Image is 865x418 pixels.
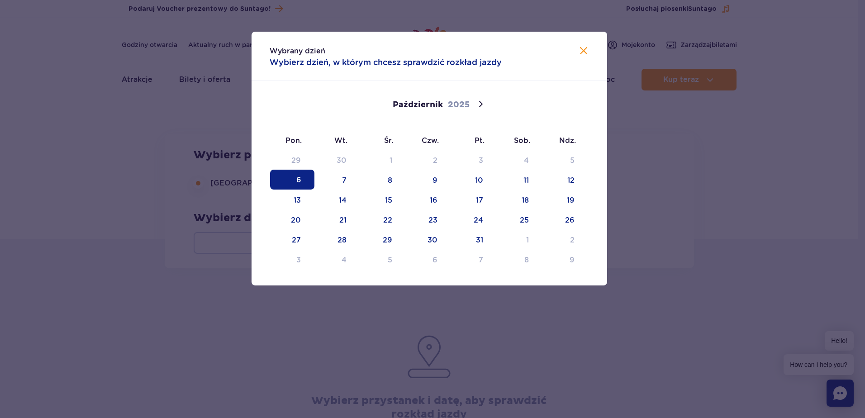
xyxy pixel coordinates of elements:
span: Pt. [452,136,498,146]
span: Śr. [361,136,406,146]
span: Październik 17, 2025 [452,190,497,209]
span: Listopad 3, 2025 [270,249,314,269]
span: Wrzesień 30, 2025 [316,150,360,170]
span: Listopad 8, 2025 [498,249,542,269]
span: Październik 13, 2025 [270,190,314,209]
span: Październik 10, 2025 [452,170,497,190]
span: Wt. [315,136,361,146]
span: Listopad 1, 2025 [498,229,542,249]
span: Sob. [498,136,543,146]
span: Październik 21, 2025 [316,209,360,229]
span: Październik 20, 2025 [270,209,314,229]
span: Czw. [406,136,452,146]
span: Pon. [270,136,315,146]
span: Listopad 2, 2025 [544,229,588,249]
span: Październik 19, 2025 [544,190,588,209]
span: Październik [393,100,443,110]
span: Październik 11, 2025 [498,170,542,190]
span: Październik 14, 2025 [316,190,360,209]
span: Ndz. [543,136,589,146]
span: Październik 25, 2025 [498,209,542,229]
span: Październik 29, 2025 [361,229,406,249]
span: Październik 18, 2025 [498,190,542,209]
span: Wybrany dzień [270,47,325,55]
span: Październik 3, 2025 [452,150,497,170]
span: Październik 5, 2025 [544,150,588,170]
span: Październik 31, 2025 [452,229,497,249]
span: Październik 15, 2025 [361,190,406,209]
span: Listopad 5, 2025 [361,249,406,269]
span: Październik 16, 2025 [407,190,451,209]
span: Październik 9, 2025 [407,170,451,190]
span: Październik 12, 2025 [544,170,588,190]
span: Wrzesień 29, 2025 [270,150,314,170]
span: Wybierz dzień, w którym chcesz sprawdzić rozkład jazdy [270,56,502,68]
span: Listopad 6, 2025 [407,249,451,269]
span: Październik 24, 2025 [452,209,497,229]
span: Październik 26, 2025 [544,209,588,229]
span: Październik 23, 2025 [407,209,451,229]
span: Październik 7, 2025 [316,170,360,190]
span: Listopad 7, 2025 [452,249,497,269]
span: Listopad 9, 2025 [544,249,588,269]
span: Październik 22, 2025 [361,209,406,229]
span: Październik 28, 2025 [316,229,360,249]
span: Październik 8, 2025 [361,170,406,190]
span: Październik 4, 2025 [498,150,542,170]
span: Październik 27, 2025 [270,229,314,249]
span: Październik 6, 2025 [270,170,314,190]
span: Październik 2, 2025 [407,150,451,170]
span: Listopad 4, 2025 [316,249,360,269]
span: Październik 30, 2025 [407,229,451,249]
span: Październik 1, 2025 [361,150,406,170]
